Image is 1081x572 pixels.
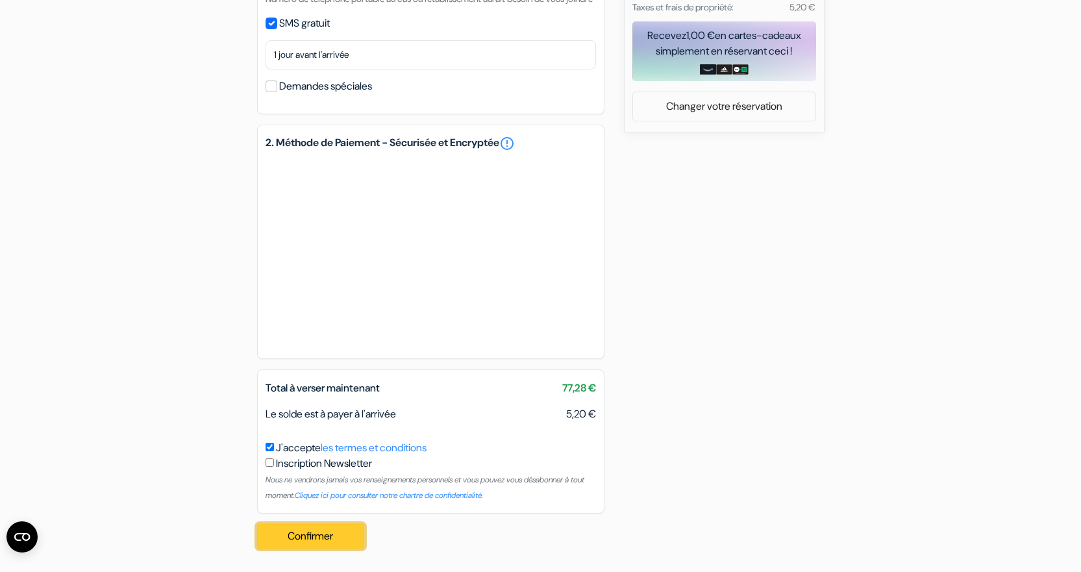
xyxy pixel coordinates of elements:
span: 77,28 € [562,380,596,396]
img: adidas-card.png [716,64,732,75]
span: Le solde est à payer à l'arrivée [266,407,396,421]
img: amazon-card-no-text.png [700,64,716,75]
a: Cliquez ici pour consulter notre chartre de confidentialité. [295,490,483,501]
a: error_outline [499,136,515,151]
label: J'accepte [276,440,427,456]
span: 1,00 € [686,29,715,42]
iframe: Cadre de saisie sécurisé pour le paiement [263,154,599,351]
h5: 2. Méthode de Paiement - Sécurisée et Encryptée [266,136,596,151]
small: Taxes et frais de propriété: [632,1,734,13]
small: 5,20 € [789,1,815,13]
div: Recevez en cartes-cadeaux simplement en réservant ceci ! [632,28,816,59]
button: Confirmer [257,524,365,549]
label: Inscription Newsletter [276,456,372,471]
button: Ouvrir le widget CMP [6,521,38,553]
span: Total à verser maintenant [266,381,380,395]
small: Nous ne vendrons jamais vos renseignements personnels et vous pouvez vous désabonner à tout moment. [266,475,584,501]
span: 5,20 € [566,406,596,422]
label: SMS gratuit [279,14,330,32]
img: uber-uber-eats-card.png [732,64,749,75]
a: Changer votre réservation [633,94,815,119]
label: Demandes spéciales [279,77,372,95]
a: les termes et conditions [321,441,427,454]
